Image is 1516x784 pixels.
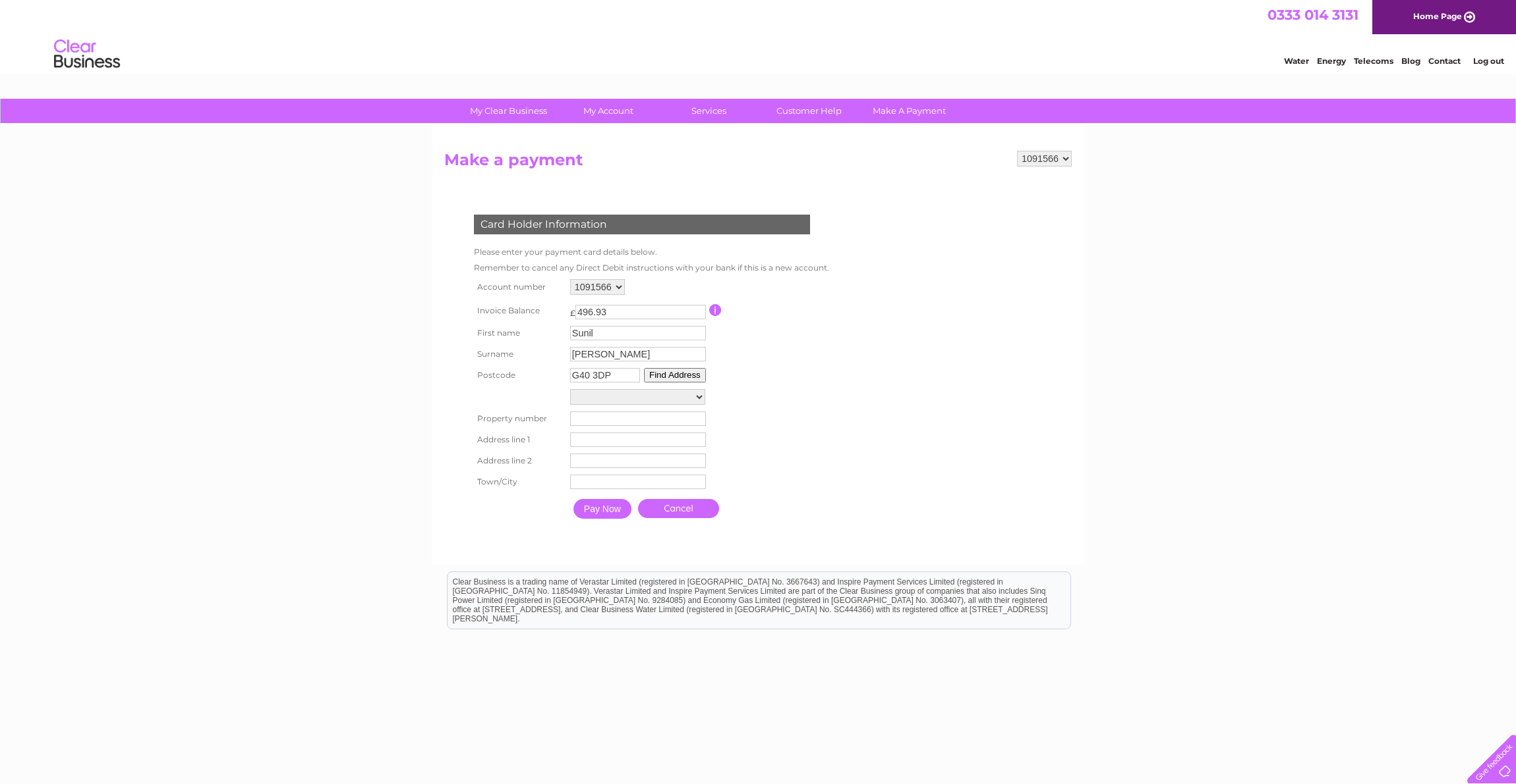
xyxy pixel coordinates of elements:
[644,368,706,382] button: Find Address
[454,99,563,123] a: My Clear Business
[474,215,810,234] div: Card Holder Information
[554,99,663,123] a: My Account
[855,99,964,123] a: Make A Payment
[471,471,567,492] th: Town/City
[570,301,575,318] td: £
[1284,56,1309,66] a: Water
[1401,56,1420,66] a: Blog
[573,499,631,519] input: Pay Now
[1268,7,1358,23] a: 0333 014 3131
[471,344,567,365] th: Surname
[1473,56,1504,66] a: Log out
[709,304,722,316] input: Information
[1354,56,1393,66] a: Telecoms
[53,34,121,74] img: logo.png
[471,244,832,260] td: Please enter your payment card details below.
[755,99,863,123] a: Customer Help
[471,260,832,276] td: Remember to cancel any Direct Debit instructions with your bank if this is a new account.
[471,276,567,298] th: Account number
[444,151,1072,176] h2: Make a payment
[655,99,763,123] a: Services
[1317,56,1346,66] a: Energy
[471,450,567,471] th: Address line 2
[471,365,567,386] th: Postcode
[448,7,1070,64] div: Clear Business is a trading name of Verastar Limited (registered in [GEOGRAPHIC_DATA] No. 3667643...
[1428,56,1461,66] a: Contact
[471,408,567,429] th: Property number
[471,298,567,323] th: Invoice Balance
[638,499,719,518] a: Cancel
[471,323,567,344] th: First name
[471,429,567,450] th: Address line 1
